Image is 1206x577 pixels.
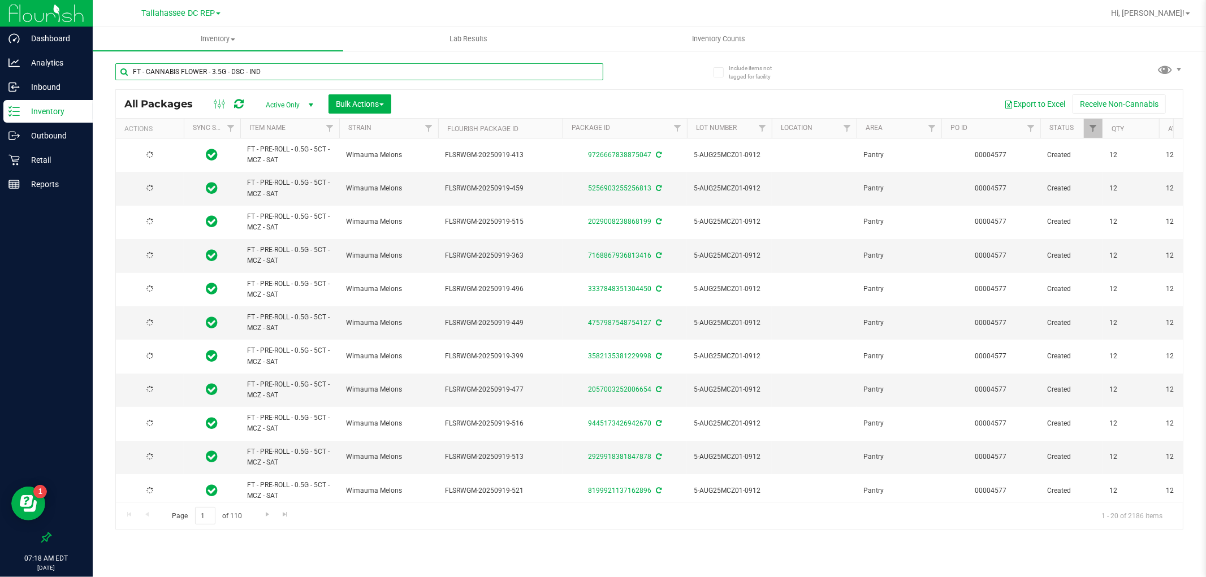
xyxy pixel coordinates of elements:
span: Pantry [863,284,935,294]
iframe: Resource center unread badge [33,485,47,498]
span: Pantry [863,384,935,395]
button: Bulk Actions [328,94,391,114]
span: 5-AUG25MCZ01-0912 [694,250,765,261]
span: FLSRWGM-20250919-521 [445,485,556,496]
span: 5-AUG25MCZ01-0912 [694,485,765,496]
span: 12 [1109,318,1152,328]
span: In Sync [206,147,218,163]
span: Sync from Compliance System [654,352,662,360]
a: Inventory [93,27,343,51]
span: FT - PRE-ROLL - 0.5G - 5CT - MCZ - SAT [247,413,332,434]
span: Pantry [863,485,935,496]
a: 00004577 [975,352,1007,360]
span: Pantry [863,351,935,362]
a: 8199921137162896 [588,487,651,494]
iframe: Resource center [11,487,45,520]
span: In Sync [206,281,218,297]
span: Pantry [863,250,935,261]
span: Wimauma Melons [346,351,431,362]
a: 00004577 [975,419,1007,427]
p: Reports [20,177,88,191]
inline-svg: Outbound [8,130,20,141]
a: 00004577 [975,285,1007,293]
a: 9726667838875047 [588,151,651,159]
a: Status [1049,124,1074,132]
span: 5-AUG25MCZ01-0912 [694,384,765,395]
inline-svg: Analytics [8,57,20,68]
span: Sync from Compliance System [654,184,662,192]
span: 5-AUG25MCZ01-0912 [694,351,765,362]
p: 07:18 AM EDT [5,553,88,563]
span: Pantry [863,150,935,160]
span: FLSRWGM-20250919-413 [445,150,556,160]
span: 12 [1109,418,1152,429]
a: 00004577 [975,218,1007,225]
span: Created [1047,250,1096,261]
button: Receive Non-Cannabis [1073,94,1166,114]
span: Wimauma Melons [346,216,431,227]
span: Created [1047,318,1096,328]
span: Sync from Compliance System [654,419,662,427]
span: Created [1047,384,1096,395]
a: Filter [668,119,687,138]
span: Inventory Counts [677,34,761,44]
span: Sync from Compliance System [654,487,662,494]
span: Created [1047,485,1096,496]
span: FT - PRE-ROLL - 0.5G - 5CT - MCZ - SAT [247,312,332,333]
span: 12 [1109,351,1152,362]
span: 5-AUG25MCZ01-0912 [694,183,765,194]
span: Sync from Compliance System [654,285,662,293]
span: 5-AUG25MCZ01-0912 [694,216,765,227]
span: In Sync [206,381,218,397]
span: Sync from Compliance System [654,385,662,393]
a: Filter [838,119,857,138]
span: Wimauma Melons [346,318,431,328]
span: 12 [1109,250,1152,261]
a: Item Name [249,124,286,132]
a: 2029008238868199 [588,218,651,225]
p: Outbound [20,129,88,142]
span: Wimauma Melons [346,452,431,462]
span: Hi, [PERSON_NAME]! [1111,8,1185,18]
a: Package ID [572,124,610,132]
a: Flourish Package ID [447,125,518,133]
span: FLSRWGM-20250919-399 [445,351,556,362]
span: 1 - 20 of 2186 items [1092,507,1172,524]
span: FLSRWGM-20250919-515 [445,216,556,227]
span: Created [1047,418,1096,429]
a: 00004577 [975,453,1007,461]
span: FT - PRE-ROLL - 0.5G - 5CT - MCZ - SAT [247,446,332,468]
span: Bulk Actions [336,99,384,109]
a: Filter [222,119,240,138]
span: 5-AUG25MCZ01-0912 [694,418,765,429]
a: Filter [753,119,772,138]
span: In Sync [206,315,218,331]
span: 12 [1109,150,1152,160]
a: 00004577 [975,184,1007,192]
inline-svg: Dashboard [8,33,20,44]
span: 12 [1109,284,1152,294]
a: 3582135381229998 [588,352,651,360]
inline-svg: Retail [8,154,20,166]
span: 5-AUG25MCZ01-0912 [694,150,765,160]
span: FT - PRE-ROLL - 0.5G - 5CT - MCZ - SAT [247,345,332,367]
span: 5-AUG25MCZ01-0912 [694,284,765,294]
span: 12 [1109,384,1152,395]
span: Lab Results [434,34,503,44]
span: Created [1047,216,1096,227]
a: Go to the next page [259,507,275,522]
a: 5256903255256813 [588,184,651,192]
a: Filter [1084,119,1103,138]
span: Wimauma Melons [346,250,431,261]
a: Area [866,124,883,132]
span: Pantry [863,216,935,227]
span: In Sync [206,483,218,498]
inline-svg: Inventory [8,106,20,117]
span: FT - PRE-ROLL - 0.5G - 5CT - MCZ - SAT [247,177,332,199]
div: Actions [124,125,179,133]
span: Pantry [863,418,935,429]
span: Created [1047,452,1096,462]
span: Page of 110 [162,507,252,524]
span: All Packages [124,98,204,110]
span: 12 [1109,183,1152,194]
